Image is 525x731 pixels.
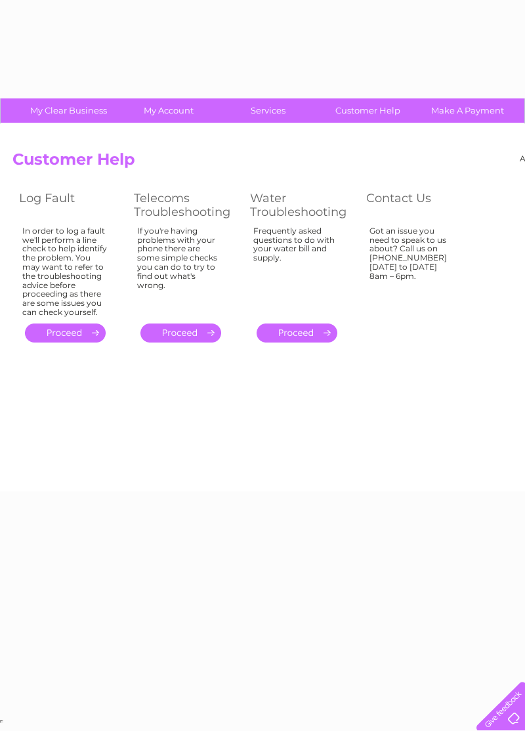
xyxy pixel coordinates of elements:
[214,98,322,123] a: Services
[25,324,106,343] a: .
[314,98,422,123] a: Customer Help
[12,188,127,222] th: Log Fault
[137,226,224,312] div: If you're having problems with your phone there are some simple checks you can do to try to find ...
[22,226,108,317] div: In order to log a fault we'll perform a line check to help identify the problem. You may want to ...
[140,324,221,343] a: .
[413,98,522,123] a: Make A Payment
[243,188,360,222] th: Water Troubleshooting
[360,188,474,222] th: Contact Us
[127,188,243,222] th: Telecoms Troubleshooting
[369,226,455,312] div: Got an issue you need to speak to us about? Call us on [PHONE_NUMBER] [DATE] to [DATE] 8am – 6pm.
[14,98,123,123] a: My Clear Business
[257,324,337,343] a: .
[253,226,340,312] div: Frequently asked questions to do with your water bill and supply.
[114,98,222,123] a: My Account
